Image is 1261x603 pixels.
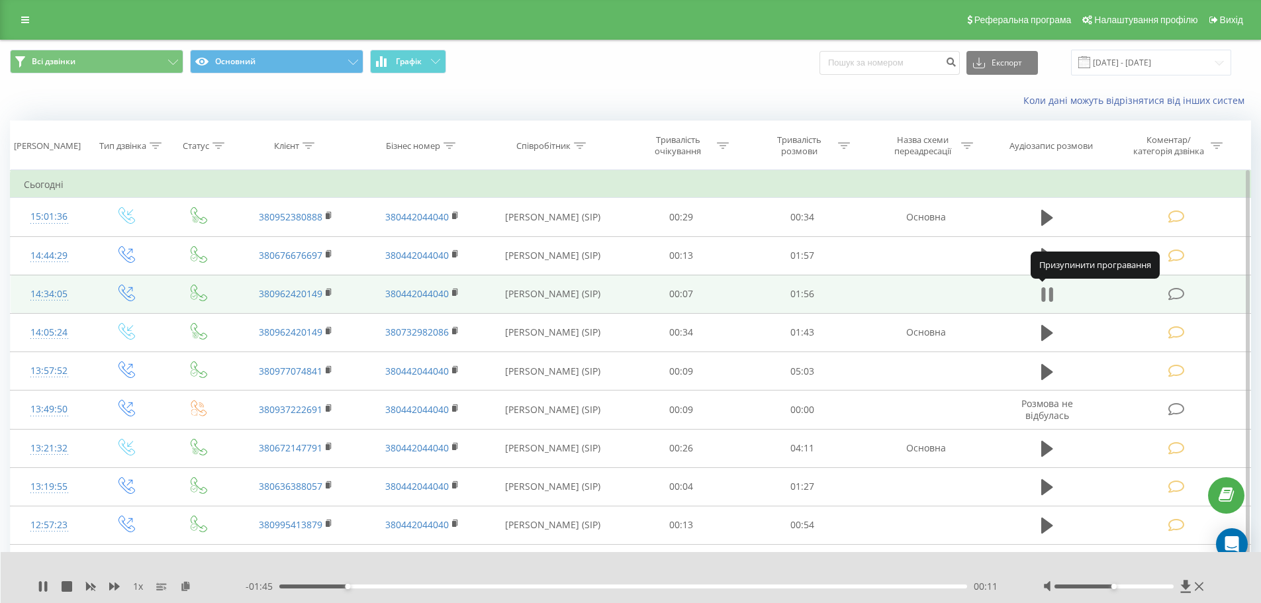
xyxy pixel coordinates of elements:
[1021,397,1073,422] span: Розмова не відбулась
[742,429,863,467] td: 04:11
[621,198,742,236] td: 00:29
[621,467,742,506] td: 00:04
[1094,15,1197,25] span: Налаштування профілю
[485,313,621,351] td: [PERSON_NAME] (SIP)
[485,429,621,467] td: [PERSON_NAME] (SIP)
[1216,528,1248,560] div: Open Intercom Messenger
[742,545,863,583] td: 01:22
[742,198,863,236] td: 00:34
[1130,134,1207,157] div: Коментар/категорія дзвінка
[863,198,988,236] td: Основна
[259,249,322,261] a: 380676676697
[974,15,1072,25] span: Реферальна програма
[485,352,621,391] td: [PERSON_NAME] (SIP)
[819,51,960,75] input: Пошук за номером
[1031,252,1160,278] div: Призупинити програвання
[485,545,621,583] td: [PERSON_NAME] (SIP)
[32,56,75,67] span: Всі дзвінки
[621,352,742,391] td: 00:09
[742,275,863,313] td: 01:56
[621,506,742,544] td: 00:13
[385,210,449,223] a: 380442044040
[259,403,322,416] a: 380937222691
[10,50,183,73] button: Всі дзвінки
[621,275,742,313] td: 00:07
[345,584,350,589] div: Accessibility label
[385,326,449,338] a: 380732982086
[485,236,621,275] td: [PERSON_NAME] (SIP)
[24,320,75,346] div: 14:05:24
[24,551,75,577] div: 12:48:21
[396,57,422,66] span: Графік
[385,365,449,377] a: 380442044040
[183,140,209,152] div: Статус
[385,403,449,416] a: 380442044040
[1009,140,1093,152] div: Аудіозапис розмови
[887,134,958,157] div: Назва схеми переадресації
[485,506,621,544] td: [PERSON_NAME] (SIP)
[1023,94,1251,107] a: Коли дані можуть відрізнятися вiд інших систем
[259,518,322,531] a: 380995413879
[742,352,863,391] td: 05:03
[485,467,621,506] td: [PERSON_NAME] (SIP)
[24,396,75,422] div: 13:49:50
[764,134,835,157] div: Тривалість розмови
[621,313,742,351] td: 00:34
[863,313,988,351] td: Основна
[1220,15,1243,25] span: Вихід
[621,236,742,275] td: 00:13
[485,198,621,236] td: [PERSON_NAME] (SIP)
[485,275,621,313] td: [PERSON_NAME] (SIP)
[24,243,75,269] div: 14:44:29
[385,518,449,531] a: 380442044040
[24,436,75,461] div: 13:21:32
[24,358,75,384] div: 13:57:52
[621,429,742,467] td: 00:26
[274,140,299,152] div: Клієнт
[99,140,146,152] div: Тип дзвінка
[259,326,322,338] a: 380962420149
[11,171,1251,198] td: Сьогодні
[643,134,714,157] div: Тривалість очікування
[385,441,449,454] a: 380442044040
[385,287,449,300] a: 380442044040
[385,249,449,261] a: 380442044040
[259,441,322,454] a: 380672147791
[621,545,742,583] td: 00:38
[742,236,863,275] td: 01:57
[24,512,75,538] div: 12:57:23
[190,50,363,73] button: Основний
[516,140,571,152] div: Співробітник
[133,580,143,593] span: 1 x
[966,51,1038,75] button: Експорт
[742,506,863,544] td: 00:54
[863,429,988,467] td: Основна
[259,287,322,300] a: 380962420149
[485,391,621,429] td: [PERSON_NAME] (SIP)
[386,140,440,152] div: Бізнес номер
[863,545,988,583] td: Основна
[259,480,322,492] a: 380636388057
[24,474,75,500] div: 13:19:55
[24,204,75,230] div: 15:01:36
[621,391,742,429] td: 00:09
[974,580,998,593] span: 00:11
[14,140,81,152] div: [PERSON_NAME]
[246,580,279,593] span: - 01:45
[259,210,322,223] a: 380952380888
[259,365,322,377] a: 380977074841
[1111,584,1117,589] div: Accessibility label
[742,467,863,506] td: 01:27
[24,281,75,307] div: 14:34:05
[742,391,863,429] td: 00:00
[370,50,446,73] button: Графік
[385,480,449,492] a: 380442044040
[742,313,863,351] td: 01:43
